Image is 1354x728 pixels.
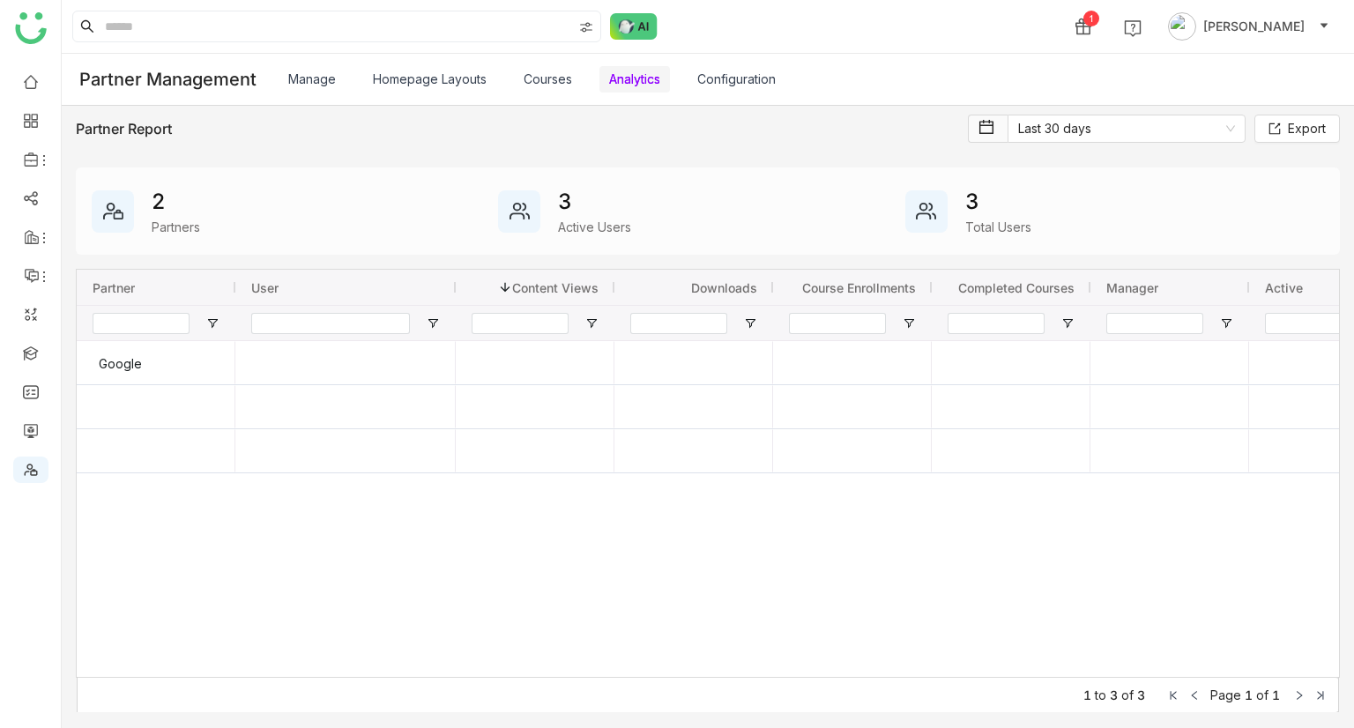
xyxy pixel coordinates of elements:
div: Partners [152,218,200,236]
input: Content Views Filter Input [472,313,569,334]
div: 2 [152,186,200,218]
span: Page [1210,687,1241,702]
input: User Filter Input [251,313,410,334]
span: 1 [1272,687,1280,702]
button: Open Filter Menu [1219,316,1233,331]
input: Manager Filter Input [1106,313,1203,334]
div: Partner Report [76,118,172,139]
span: Manager [1106,280,1158,295]
button: Open Filter Menu [902,316,916,331]
button: Export [1254,115,1340,143]
div: 3 [965,186,1031,218]
span: of [1121,687,1134,702]
div: Active Users [558,218,631,236]
span: Export [1288,119,1326,138]
div: 1 [1083,11,1099,26]
input: Completed Courses Filter Input [948,313,1045,334]
a: Courses [524,71,572,86]
img: ask-buddy-normal.svg [610,13,658,40]
img: avatar [1168,12,1196,41]
span: Downloads [691,280,757,295]
span: 1 [1083,687,1091,702]
input: Course Enrollments Filter Input [789,313,886,334]
button: Open Filter Menu [205,316,219,331]
div: 3 [558,186,631,218]
div: Total Users [965,218,1031,236]
button: Open Filter Menu [1060,316,1075,331]
div: Partner Management [79,69,257,90]
img: logo [15,12,47,44]
span: to [1095,687,1106,702]
span: Active [1265,280,1303,295]
span: of [1256,687,1268,702]
button: Open Filter Menu [426,316,440,331]
input: Downloads Filter Input [630,313,727,334]
button: [PERSON_NAME] [1164,12,1333,41]
span: 1 [1245,687,1253,702]
span: Content Views [512,280,599,295]
a: Configuration [697,71,776,86]
span: User [251,280,279,295]
span: Course Enrollments [802,280,916,295]
span: Completed Courses [958,280,1075,295]
a: Homepage Layouts [373,71,487,86]
span: 3 [1110,687,1118,702]
span: 3 [1137,687,1145,702]
span: [PERSON_NAME] [1203,17,1305,36]
a: Manage [288,71,336,86]
div: Google [93,342,219,386]
button: Open Filter Menu [584,316,599,331]
a: Analytics [609,71,660,86]
img: help.svg [1124,19,1142,37]
input: Partner Filter Input [93,313,190,334]
span: Partner [93,280,135,295]
img: search-type.svg [579,20,593,34]
button: Open Filter Menu [743,316,757,331]
nz-select-item: Last 30 days [1018,115,1235,142]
